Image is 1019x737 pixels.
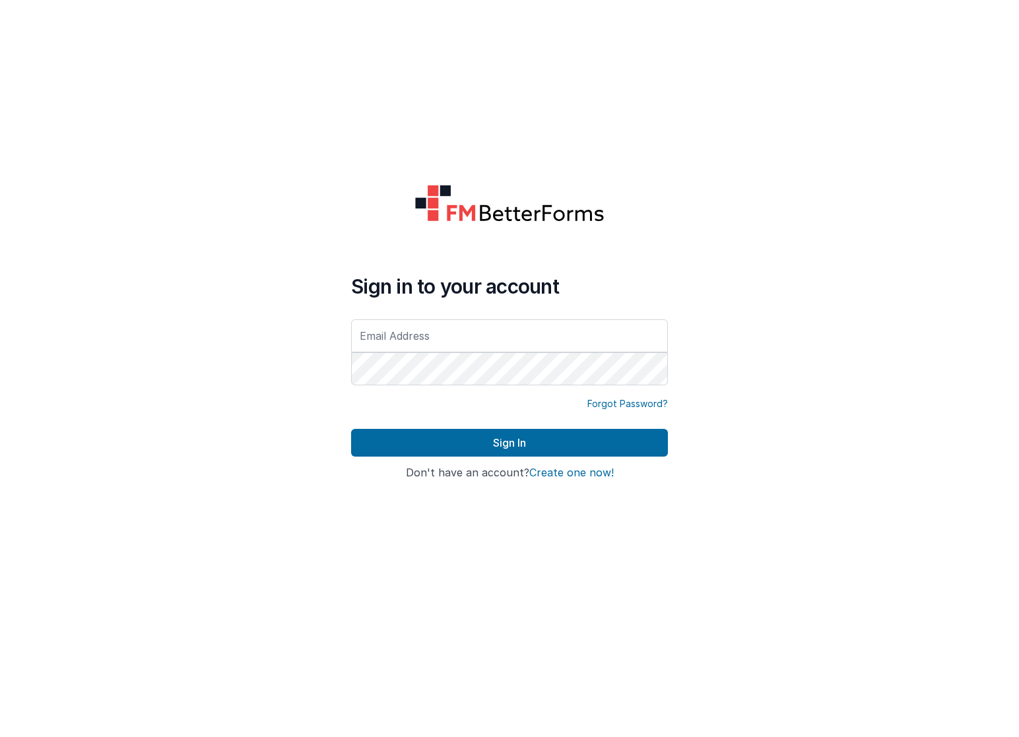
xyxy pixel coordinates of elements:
input: Email Address [351,319,668,352]
a: Forgot Password? [587,397,668,410]
h4: Don't have an account? [351,467,668,479]
button: Sign In [351,429,668,457]
button: Create one now! [529,467,614,479]
h4: Sign in to your account [351,274,668,298]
